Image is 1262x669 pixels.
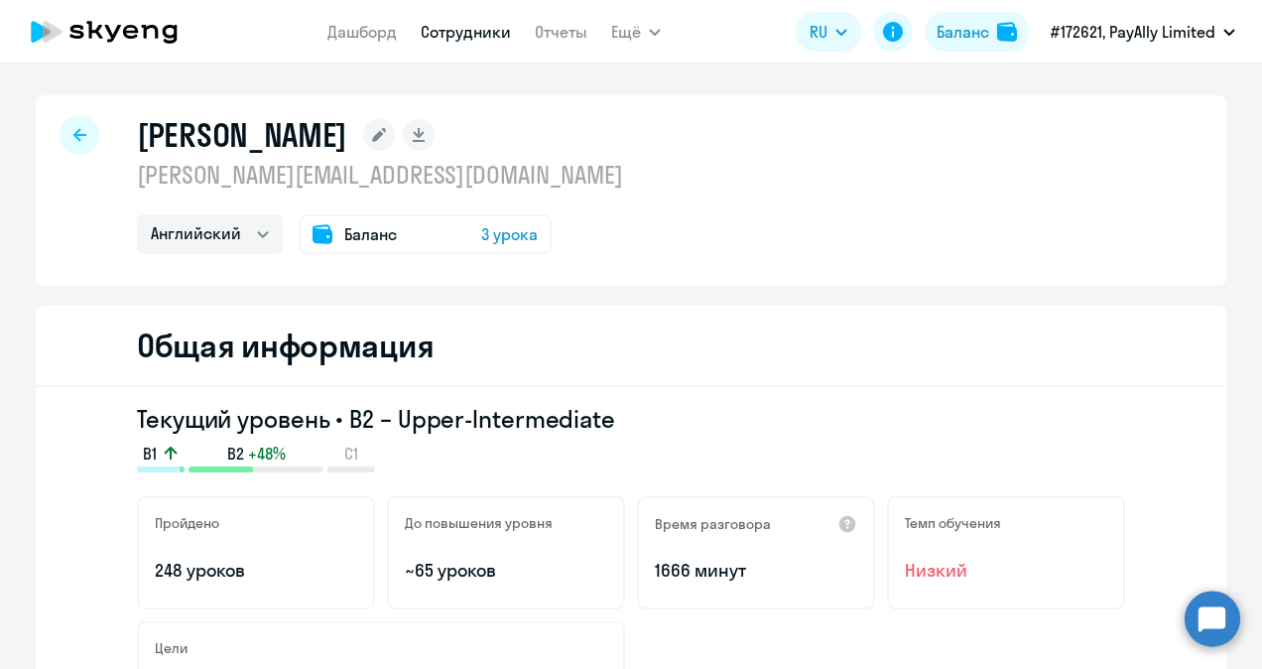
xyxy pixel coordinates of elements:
button: Ещё [611,12,661,52]
span: B1 [143,443,157,465]
span: +48% [248,443,286,465]
div: Баланс [937,20,989,44]
button: RU [796,12,861,52]
img: balance [997,22,1017,42]
span: Ещё [611,20,641,44]
span: 3 урока [481,222,538,246]
h5: Темп обучения [905,514,1001,532]
h1: [PERSON_NAME] [137,115,347,155]
h5: Пройдено [155,514,219,532]
a: Дашборд [327,22,397,42]
h5: Время разговора [655,515,771,533]
h5: До повышения уровня [405,514,553,532]
p: #172621, PayAlly Limited [1051,20,1215,44]
p: 248 уроков [155,558,357,584]
a: Сотрудники [421,22,511,42]
h2: Общая информация [137,326,434,365]
h3: Текущий уровень • B2 – Upper-Intermediate [137,403,1125,435]
button: Балансbalance [925,12,1029,52]
span: Баланс [344,222,397,246]
span: B2 [227,443,244,465]
span: RU [810,20,827,44]
button: #172621, PayAlly Limited [1041,8,1245,56]
span: Низкий [905,558,1107,584]
p: 1666 минут [655,558,857,584]
h5: Цели [155,639,188,657]
span: C1 [344,443,358,465]
p: [PERSON_NAME][EMAIL_ADDRESS][DOMAIN_NAME] [137,159,623,191]
a: Отчеты [535,22,587,42]
p: ~65 уроков [405,558,607,584]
